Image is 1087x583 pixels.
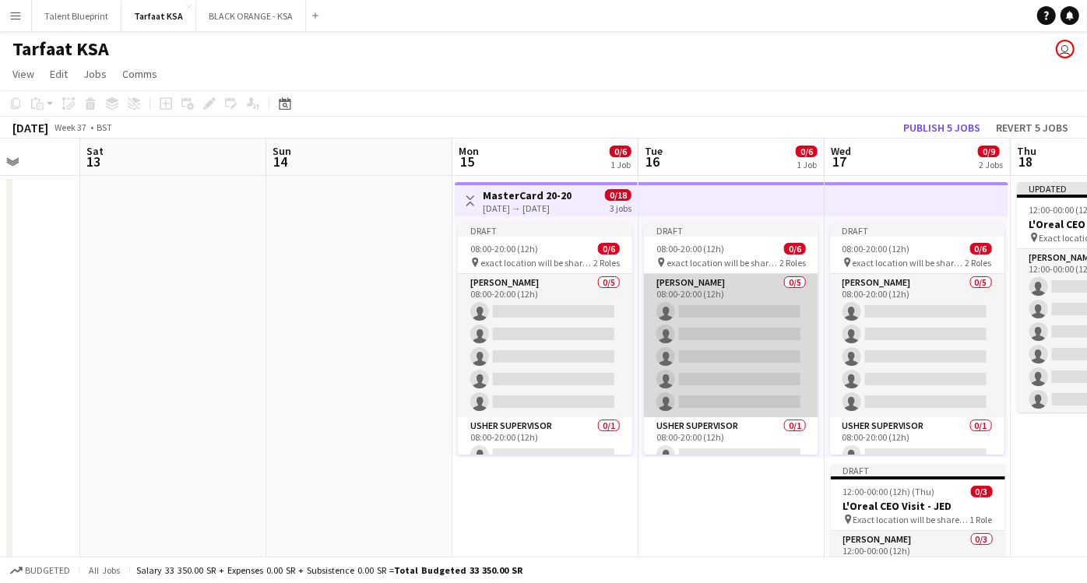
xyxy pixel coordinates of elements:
[830,224,1004,455] app-job-card: Draft08:00-20:00 (12h)0/6 exact location will be shared later2 Roles[PERSON_NAME]0/508:00-20:00 (...
[77,64,113,84] a: Jobs
[779,257,806,269] span: 2 Roles
[970,243,992,255] span: 0/6
[853,514,970,525] span: Exact location will be shared later
[1056,40,1075,58] app-user-avatar: Abdulwahab Al Hijan
[86,564,123,576] span: All jobs
[830,417,1004,470] app-card-role: Usher Supervisor0/108:00-20:00 (12h)
[86,144,104,158] span: Sat
[83,67,107,81] span: Jobs
[121,1,196,31] button: Tarfaat KSA
[12,120,48,135] div: [DATE]
[458,224,632,237] div: Draft
[116,64,164,84] a: Comms
[456,153,479,170] span: 15
[196,1,306,31] button: BLACK ORANGE - KSA
[966,257,992,269] span: 2 Roles
[978,146,1000,157] span: 0/9
[483,202,572,214] div: [DATE] → [DATE]
[470,243,538,255] span: 08:00-20:00 (12h)
[458,417,632,470] app-card-role: Usher Supervisor0/108:00-20:00 (12h)
[797,159,817,170] div: 1 Job
[645,144,663,158] span: Tue
[51,121,90,133] span: Week 37
[593,257,620,269] span: 2 Roles
[610,159,631,170] div: 1 Job
[843,243,910,255] span: 08:00-20:00 (12h)
[644,417,818,470] app-card-role: Usher Supervisor0/108:00-20:00 (12h)
[853,257,966,269] span: exact location will be shared later
[97,121,112,133] div: BST
[84,153,104,170] span: 13
[610,146,631,157] span: 0/6
[644,274,818,417] app-card-role: [PERSON_NAME]0/508:00-20:00 (12h)
[830,224,1004,237] div: Draft
[270,153,291,170] span: 14
[830,274,1004,417] app-card-role: [PERSON_NAME]0/508:00-20:00 (12h)
[656,243,724,255] span: 08:00-20:00 (12h)
[44,64,74,84] a: Edit
[605,189,631,201] span: 0/18
[12,67,34,81] span: View
[25,565,70,576] span: Budgeted
[1017,144,1036,158] span: Thu
[990,118,1075,138] button: Revert 5 jobs
[6,64,40,84] a: View
[644,224,818,455] app-job-card: Draft08:00-20:00 (12h)0/6 exact location will be shared later2 Roles[PERSON_NAME]0/508:00-20:00 (...
[458,224,632,455] app-job-card: Draft08:00-20:00 (12h)0/6 exact location will be shared later2 Roles[PERSON_NAME]0/508:00-20:00 (...
[480,257,593,269] span: exact location will be shared later
[831,464,1005,476] div: Draft
[458,274,632,417] app-card-role: [PERSON_NAME]0/508:00-20:00 (12h)
[828,153,851,170] span: 17
[394,564,522,576] span: Total Budgeted 33 350.00 SR
[971,486,993,497] span: 0/3
[50,67,68,81] span: Edit
[979,159,1003,170] div: 2 Jobs
[598,243,620,255] span: 0/6
[667,257,779,269] span: exact location will be shared later
[32,1,121,31] button: Talent Blueprint
[644,224,818,237] div: Draft
[122,67,157,81] span: Comms
[843,486,935,497] span: 12:00-00:00 (12h) (Thu)
[459,144,479,158] span: Mon
[796,146,818,157] span: 0/6
[8,562,72,579] button: Budgeted
[273,144,291,158] span: Sun
[642,153,663,170] span: 16
[970,514,993,525] span: 1 Role
[831,144,851,158] span: Wed
[610,201,631,214] div: 3 jobs
[483,188,572,202] h3: MasterCard 20-20
[136,564,522,576] div: Salary 33 350.00 SR + Expenses 0.00 SR + Subsistence 0.00 SR =
[831,499,1005,513] h3: L'Oreal CEO Visit - JED
[12,37,109,61] h1: Tarfaat KSA
[897,118,987,138] button: Publish 5 jobs
[1015,153,1036,170] span: 18
[784,243,806,255] span: 0/6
